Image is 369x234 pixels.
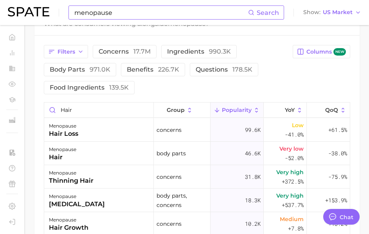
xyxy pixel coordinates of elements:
[158,66,179,73] span: 226.7k
[245,125,261,135] span: 99.6k
[257,9,279,16] span: Search
[49,168,94,178] div: menopause
[49,192,105,201] div: menopause
[50,67,110,73] span: body parts
[50,85,129,91] span: food ingredients
[167,107,185,113] span: group
[167,49,231,55] span: ingredients
[276,167,304,177] span: Very high
[157,125,182,135] span: concerns
[333,48,346,56] span: new
[58,49,75,55] span: Filters
[74,6,248,19] input: Search here for a brand, industry, or ingredient
[44,45,88,58] button: Filters
[8,7,49,16] img: SPATE
[276,191,304,200] span: Very high
[49,200,105,209] div: [MEDICAL_DATA]
[49,121,78,131] div: menopause
[280,214,304,224] span: Medium
[301,7,363,18] button: ShowUS Market
[307,103,350,118] button: QoQ
[133,48,151,55] span: 17.7m
[49,145,76,154] div: menopause
[44,189,350,212] button: menopause[MEDICAL_DATA]body parts, concerns18.3kVery high+537.7%+153.9%
[245,219,261,229] span: 10.2k
[127,67,179,73] span: benefits
[245,196,261,205] span: 18.3k
[285,107,295,113] span: YoY
[154,103,211,118] button: group
[288,224,304,233] span: +7.8%
[285,153,304,163] span: -52.0%
[282,177,304,186] span: +372.5%
[44,103,153,117] input: Search in menopause
[279,144,304,153] span: Very low
[292,121,304,130] span: Low
[264,103,307,118] button: YoY
[285,130,304,139] span: -41.0%
[49,215,88,225] div: menopause
[49,129,78,139] div: hair loss
[293,45,350,58] button: Columnsnew
[44,142,350,165] button: menopausehairbody parts46.6kVery low-52.0%-38.0%
[323,10,353,14] span: US Market
[328,172,347,182] span: -75.9%
[157,219,182,229] span: concerns
[6,216,18,228] a: Log out. Currently logged in with e-mail anna.katsnelson@mane.com.
[245,172,261,182] span: 31.8k
[49,153,76,162] div: hair
[209,48,231,55] span: 990.3k
[325,107,338,113] span: QoQ
[325,196,347,205] span: +153.9%
[99,49,151,55] span: concerns
[222,107,252,113] span: Popularity
[232,66,252,73] span: 178.5k
[157,191,208,210] span: body parts, concerns
[328,149,347,158] span: -38.0%
[44,165,350,189] button: menopausethinning hairconcerns31.8kVery high+372.5%-75.9%
[109,84,129,91] span: 139.5k
[196,67,252,73] span: questions
[245,149,261,158] span: 46.6k
[44,118,350,142] button: menopausehair lossconcerns99.6kLow-41.0%+61.5%
[49,223,88,232] div: hair growth
[211,103,264,118] button: Popularity
[282,200,304,210] span: +537.7%
[49,176,94,185] div: thinning hair
[90,66,110,73] span: 971.0k
[303,10,320,14] span: Show
[328,125,347,135] span: +61.5%
[157,149,186,158] span: body parts
[157,172,182,182] span: concerns
[306,48,346,56] span: Columns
